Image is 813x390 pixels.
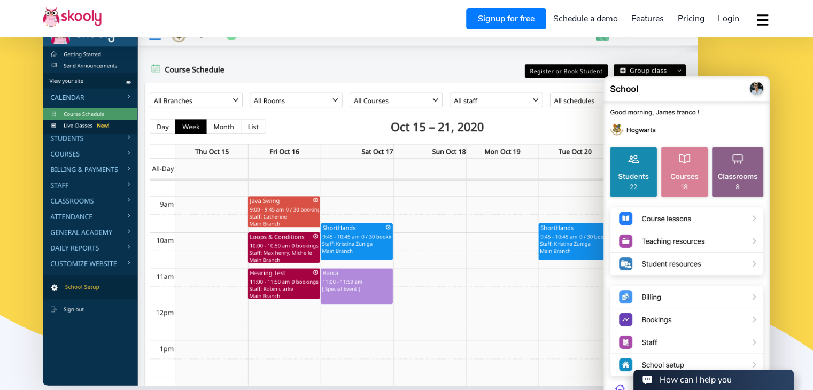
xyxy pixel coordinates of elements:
[718,13,739,25] span: Login
[678,13,704,25] span: Pricing
[466,8,546,29] a: Signup for free
[671,10,711,27] a: Pricing
[546,10,625,27] a: Schedule a demo
[711,10,746,27] a: Login
[755,7,770,32] button: dropdown menu
[624,10,671,27] a: Features
[43,22,698,386] img: Meet the #1 Software for schools - Desktop
[43,7,102,28] img: Skooly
